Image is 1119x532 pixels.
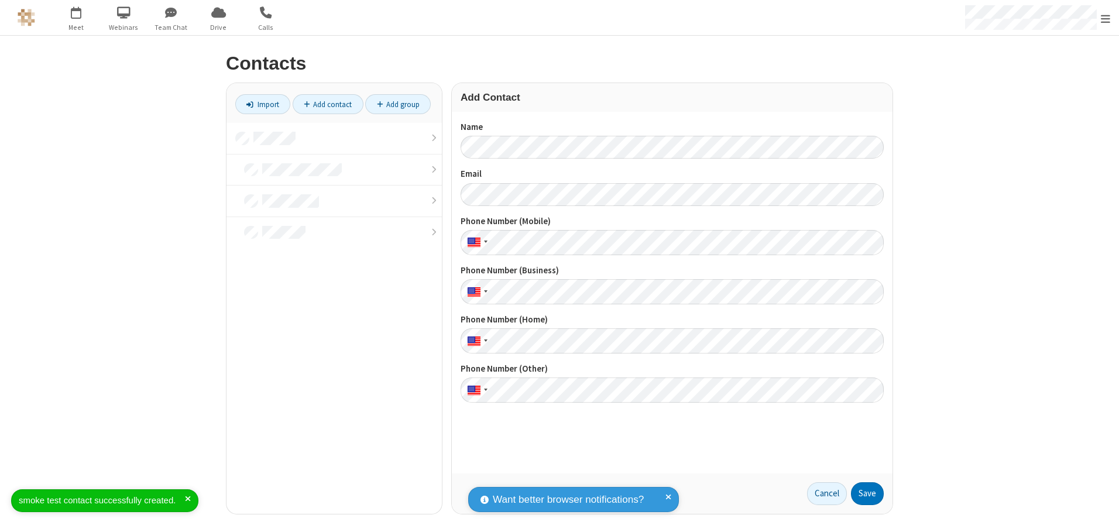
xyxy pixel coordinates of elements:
a: Add group [365,94,431,114]
label: Email [461,167,884,181]
a: Cancel [807,482,847,506]
label: Name [461,121,884,134]
div: smoke test contact successfully created. [19,494,185,507]
a: Add contact [293,94,363,114]
div: United States: + 1 [461,279,491,304]
span: Webinars [102,22,146,33]
h2: Contacts [226,53,893,74]
button: Save [851,482,884,506]
label: Phone Number (Other) [461,362,884,376]
span: Team Chat [149,22,193,33]
label: Phone Number (Mobile) [461,215,884,228]
a: Import [235,94,290,114]
span: Meet [54,22,98,33]
img: QA Selenium DO NOT DELETE OR CHANGE [18,9,35,26]
label: Phone Number (Home) [461,313,884,327]
label: Phone Number (Business) [461,264,884,277]
h3: Add Contact [461,92,884,103]
div: United States: + 1 [461,230,491,255]
span: Want better browser notifications? [493,492,644,507]
span: Calls [244,22,288,33]
span: Drive [197,22,241,33]
div: United States: + 1 [461,328,491,353]
div: United States: + 1 [461,377,491,403]
iframe: Chat [1090,502,1110,524]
